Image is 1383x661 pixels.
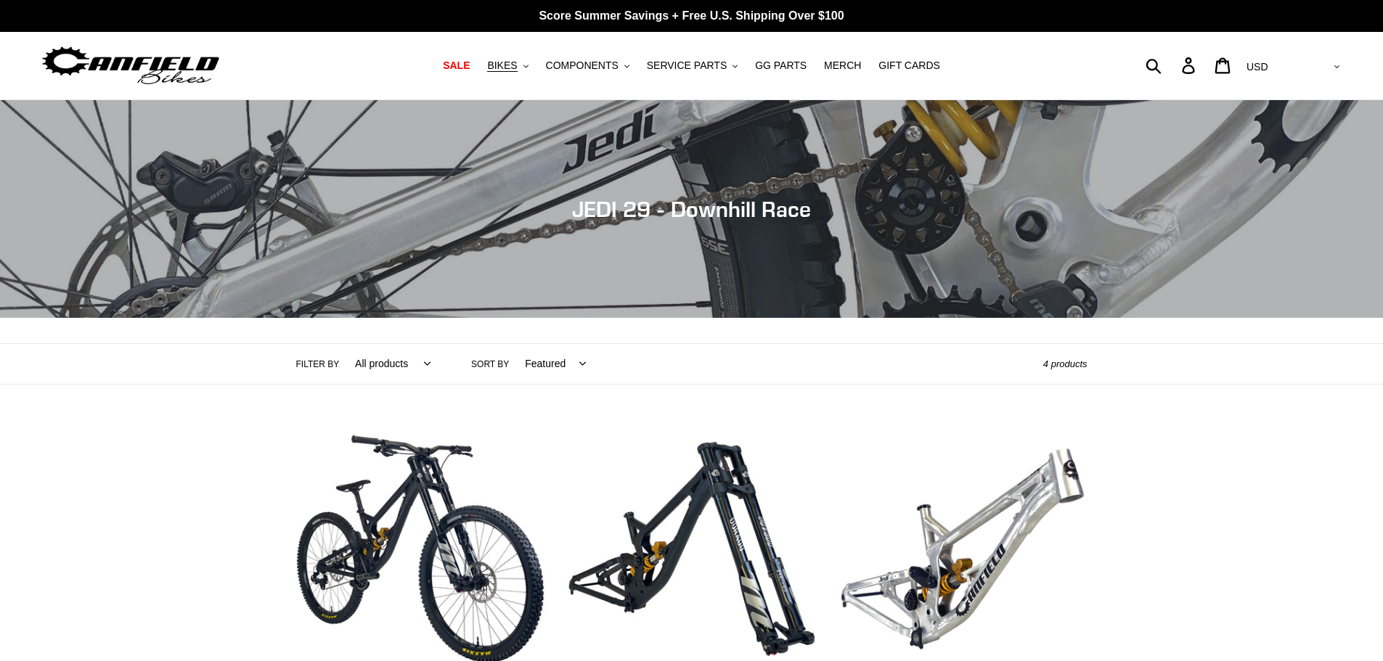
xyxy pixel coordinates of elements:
span: GG PARTS [755,59,807,72]
span: COMPONENTS [546,59,619,72]
input: Search [1154,49,1191,81]
span: BIKES [487,59,517,72]
label: Filter by [296,358,340,371]
span: SERVICE PARTS [647,59,727,72]
button: BIKES [480,56,535,75]
a: GG PARTS [748,56,814,75]
button: COMPONENTS [539,56,637,75]
span: MERCH [824,59,861,72]
label: Sort by [471,358,509,371]
span: GIFT CARDS [878,59,940,72]
a: MERCH [817,56,868,75]
span: SALE [443,59,470,72]
span: JEDI 29 - Downhill Race [572,196,811,222]
button: SERVICE PARTS [640,56,745,75]
span: 4 products [1043,358,1088,369]
img: Canfield Bikes [40,43,221,89]
a: GIFT CARDS [871,56,947,75]
a: SALE [436,56,477,75]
